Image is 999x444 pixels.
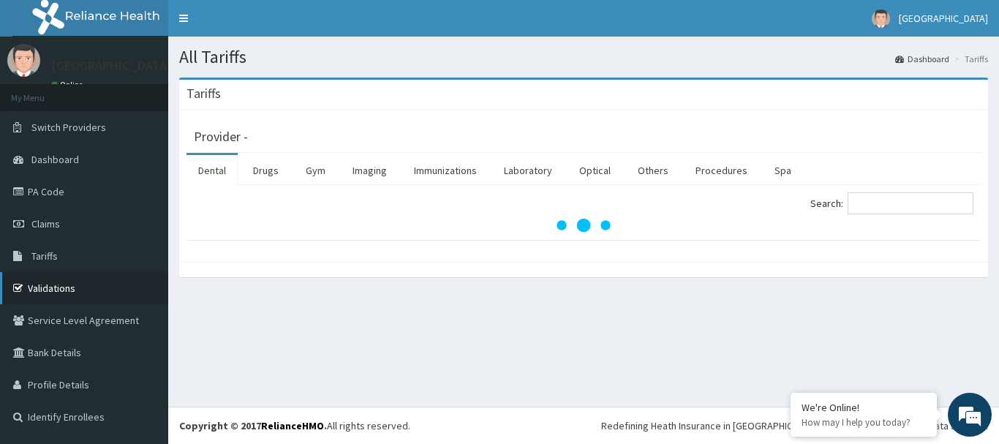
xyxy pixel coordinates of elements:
span: Tariffs [31,249,58,263]
a: Spa [763,155,803,186]
a: Drugs [241,155,290,186]
span: [GEOGRAPHIC_DATA] [899,12,988,25]
img: User Image [872,10,890,28]
a: Procedures [684,155,759,186]
a: RelianceHMO [261,419,324,432]
footer: All rights reserved. [168,407,999,444]
span: Switch Providers [31,121,106,134]
p: How may I help you today? [802,416,926,429]
span: Claims [31,217,60,230]
svg: audio-loading [554,196,613,255]
div: Redefining Heath Insurance in [GEOGRAPHIC_DATA] using Telemedicine and Data Science! [601,418,988,433]
a: Gym [294,155,337,186]
p: [GEOGRAPHIC_DATA] [51,59,172,72]
img: User Image [7,44,40,77]
a: Online [51,80,86,90]
a: Immunizations [402,155,489,186]
a: Others [626,155,680,186]
a: Imaging [341,155,399,186]
li: Tariffs [951,53,988,65]
span: Dashboard [31,153,79,166]
a: Optical [568,155,622,186]
h1: All Tariffs [179,48,988,67]
h3: Provider - [194,130,248,143]
a: Laboratory [492,155,564,186]
a: Dashboard [895,53,949,65]
a: Dental [186,155,238,186]
label: Search: [810,192,973,214]
strong: Copyright © 2017 . [179,419,327,432]
input: Search: [848,192,973,214]
div: We're Online! [802,401,926,414]
h3: Tariffs [186,87,221,100]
